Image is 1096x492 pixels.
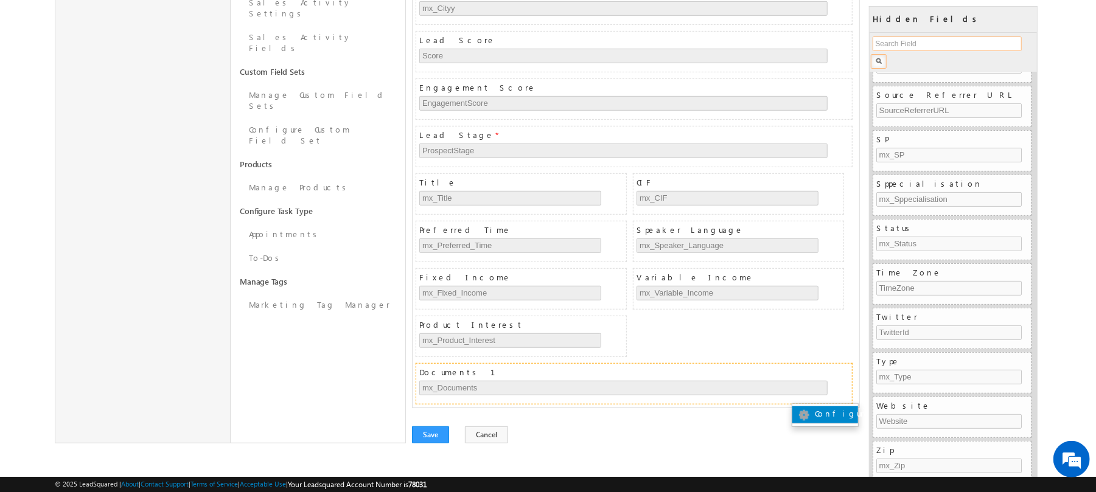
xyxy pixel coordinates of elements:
[63,64,204,80] div: Chat with us now
[55,479,427,490] span: © 2025 LeadSquared | | | | |
[231,246,406,270] a: To-Dos
[231,270,406,293] a: Manage Tags
[419,224,626,235] span: Preferred Time
[408,480,427,489] span: 78031
[16,113,222,364] textarea: Type your message and hit 'Enter'
[637,224,843,235] span: Speaker Language
[419,319,626,330] span: Product Interest
[876,58,882,64] img: Search
[412,426,449,443] button: Save
[288,480,427,489] span: Your Leadsquared Account Number is
[231,293,406,317] a: Marketing Tag Manager
[876,134,1031,145] span: SP
[200,6,229,35] div: Minimize live chat window
[231,199,406,223] a: Configure Task Type
[419,272,626,283] span: Fixed Income
[419,130,852,140] span: Lead Stage
[231,118,406,153] a: Configure Custom Field Set
[637,272,843,283] span: Variable Income
[873,10,982,24] div: Hidden Fields
[876,400,1031,411] span: Website
[419,177,626,188] span: Title
[240,480,286,488] a: Acceptable Use
[419,35,852,46] span: Lead Score
[876,89,1031,100] span: Source Referrer URL
[231,153,406,176] a: Products
[141,480,189,488] a: Contact Support
[231,26,406,60] a: Sales Activity Fields
[231,223,406,246] a: Appointments
[21,64,51,80] img: d_60004797649_company_0_60004797649
[876,267,1031,278] span: Time Zone
[876,223,1031,234] span: Status
[465,426,508,443] button: Cancel
[876,178,1031,189] span: Sppecialisation
[121,480,139,488] a: About
[419,367,852,378] span: Documents 1
[637,177,843,188] span: CIF
[873,36,1022,51] input: Search Field
[419,82,852,93] span: Engagement Score
[231,83,406,118] a: Manage Custom Field Sets
[231,176,406,199] a: Manage Products
[231,60,406,83] a: Custom Field Sets
[876,356,1031,367] span: Type
[190,480,238,488] a: Terms of Service
[792,406,858,423] a: Configure
[166,375,221,391] em: Start Chat
[876,311,1031,322] span: Twitter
